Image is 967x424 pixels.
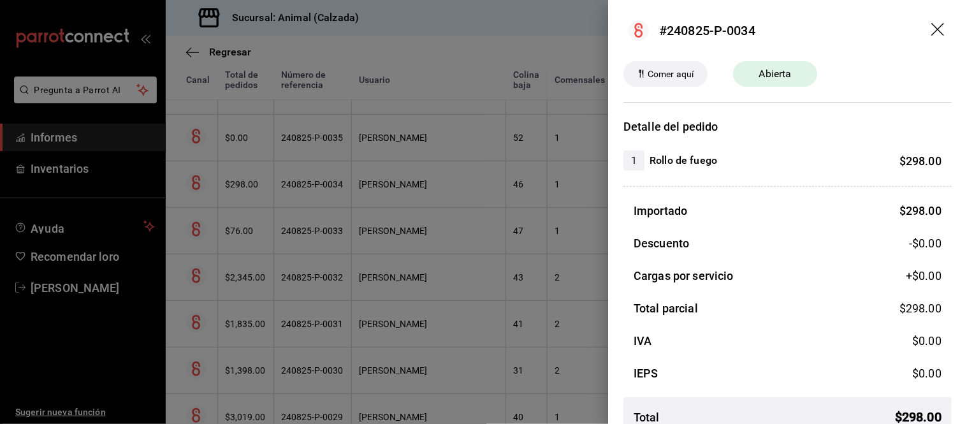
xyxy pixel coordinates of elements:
[906,154,942,168] font: 298.00
[919,334,942,347] font: 0.00
[648,69,694,79] font: Comer aquí
[634,204,687,217] font: Importado
[650,154,717,166] font: Rollo de fuego
[919,367,942,380] font: 0.00
[912,367,919,380] font: $
[899,302,906,315] font: $
[906,302,942,315] font: 298.00
[931,23,947,38] button: arrastrar
[899,154,906,168] font: $
[623,120,718,133] font: Detalle del pedido
[906,269,919,282] font: +$
[912,334,919,347] font: $
[634,237,689,250] font: Descuento
[906,204,942,217] font: 298.00
[631,154,637,166] font: 1
[759,68,792,80] font: Abierta
[899,204,906,217] font: $
[909,237,942,250] font: -$0.00
[634,334,651,347] font: IVA
[634,269,734,282] font: Cargas por servicio
[634,367,658,380] font: IEPS
[919,269,942,282] font: 0.00
[634,411,660,424] font: Total
[634,302,698,315] font: Total parcial
[659,23,755,38] font: #240825-P-0034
